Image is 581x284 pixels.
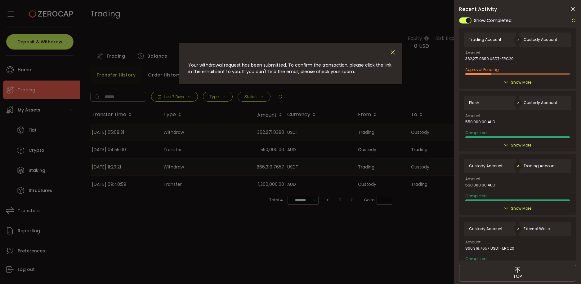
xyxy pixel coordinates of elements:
span: Amount [465,114,480,118]
span: Completed [465,130,487,135]
button: Close [389,49,396,56]
span: 866,319.7657 USDT-ERC20 [465,246,514,251]
span: Flash [469,101,479,105]
span: Show More [511,79,531,85]
span: Show More [511,205,531,212]
span: TOP [513,273,522,280]
span: Custody Account [469,227,503,231]
span: Recent Activity [459,7,497,12]
span: Custody Account [469,164,503,168]
span: 362,271.0390 USDT-ERC20 [465,57,514,61]
span: Approval Pending [465,67,499,72]
span: Amount [465,51,480,55]
span: Completed [465,193,487,199]
span: 550,000.00 AUD [465,120,495,124]
span: Show More [511,142,531,148]
span: Your withdrawal request has been submitted. To confirm the transaction, please click the link in ... [188,62,391,75]
span: Trading Account [524,164,556,168]
span: Custody Account [524,37,557,42]
div: dialog [179,43,402,84]
span: Completed [465,256,487,261]
iframe: Chat Widget [550,254,581,284]
span: External Wallet [524,227,551,231]
span: Amount [465,240,480,244]
span: 550,000.00 AUD [465,183,495,187]
span: Trading Account [469,37,501,42]
span: Show Completed [474,17,512,24]
span: Amount [465,177,480,181]
span: Custody Account [524,101,557,105]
